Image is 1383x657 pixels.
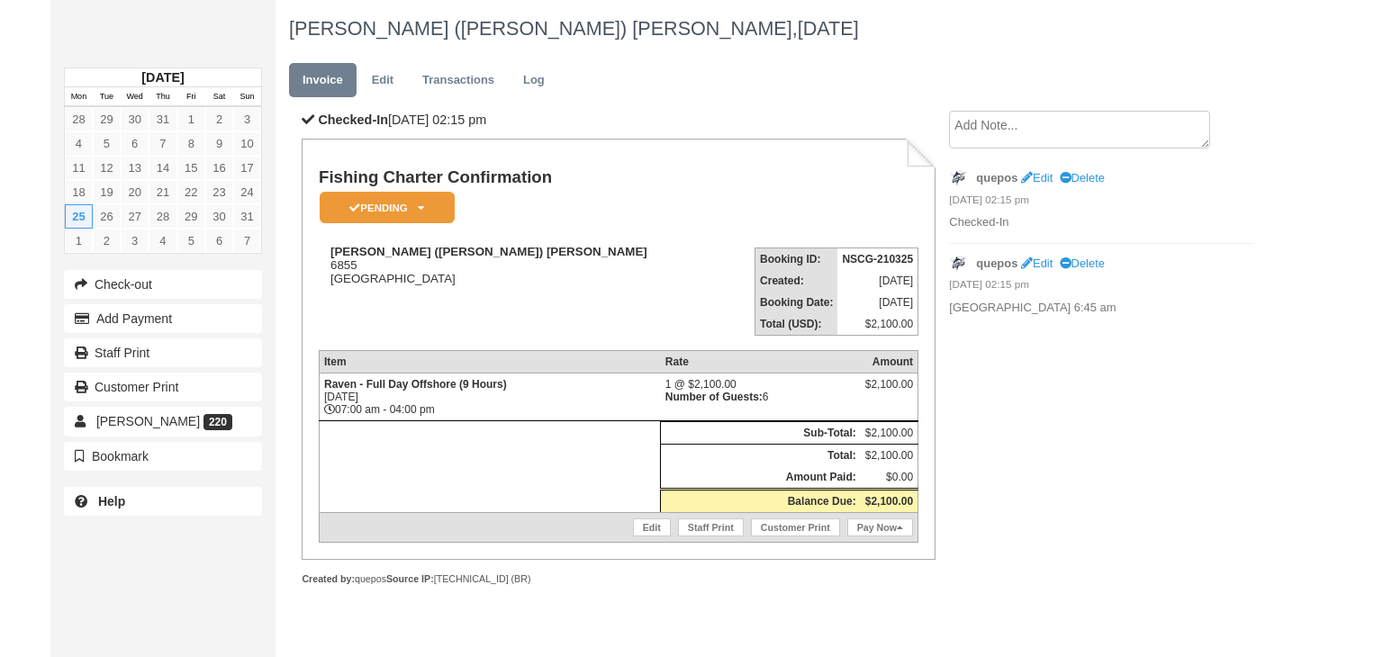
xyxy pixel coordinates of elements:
th: Sub-Total: [661,421,861,444]
th: Amount [861,350,918,373]
h1: [PERSON_NAME] ([PERSON_NAME]) [PERSON_NAME], [289,18,1261,40]
a: 5 [177,229,205,253]
button: Add Payment [64,304,262,333]
a: Invoice [289,63,357,98]
th: Tue [93,87,121,107]
th: Mon [65,87,93,107]
strong: [PERSON_NAME] ([PERSON_NAME]) [PERSON_NAME] [330,245,647,258]
p: Checked-In [949,214,1252,231]
strong: Created by: [302,573,355,584]
a: Edit [1021,256,1053,270]
a: Edit [633,518,671,536]
a: Pay Now [847,518,913,536]
a: 17 [233,156,261,180]
a: Customer Print [64,373,262,401]
b: Checked-In [318,112,388,127]
a: 28 [65,107,93,131]
a: 11 [65,156,93,180]
a: 29 [177,204,205,229]
strong: quepos [976,256,1017,270]
button: Bookmark [64,442,262,471]
a: 4 [149,229,176,253]
th: Wed [121,87,149,107]
td: [DATE] [837,270,917,292]
strong: Source IP: [386,573,434,584]
div: $2,100.00 [865,378,913,405]
strong: NSCG-210325 [842,253,913,265]
a: Staff Print [64,338,262,367]
a: 14 [149,156,176,180]
em: [DATE] 02:15 pm [949,277,1252,297]
a: 2 [205,107,233,131]
a: 1 [177,107,205,131]
a: 16 [205,156,233,180]
a: Delete [1060,171,1105,184]
a: 15 [177,156,205,180]
a: 27 [121,204,149,229]
a: 9 [205,131,233,156]
a: 12 [93,156,121,180]
a: 18 [65,180,93,204]
p: [DATE] 02:15 pm [302,111,935,130]
td: $2,100.00 [837,313,917,336]
th: Thu [149,87,176,107]
strong: Raven - Full Day Offshore (9 Hours) [324,378,507,391]
a: Log [510,63,558,98]
a: 10 [233,131,261,156]
a: 31 [149,107,176,131]
a: 3 [233,107,261,131]
a: 4 [65,131,93,156]
th: Total: [661,444,861,466]
div: 6855 [GEOGRAPHIC_DATA] [319,245,719,285]
strong: [DATE] [141,70,184,85]
td: $2,100.00 [861,444,918,466]
a: 19 [93,180,121,204]
a: 3 [121,229,149,253]
td: 1 @ $2,100.00 6 [661,373,861,420]
a: 24 [233,180,261,204]
th: Fri [177,87,205,107]
div: quepos [TECHNICAL_ID] (BR) [302,572,935,586]
a: 26 [93,204,121,229]
th: Booking Date: [755,292,838,313]
td: $2,100.00 [861,421,918,444]
th: Balance Due: [661,489,861,512]
strong: $2,100.00 [865,495,913,508]
strong: quepos [976,171,1017,184]
td: [DATE] [837,292,917,313]
a: [PERSON_NAME] 220 [64,407,262,436]
a: 5 [93,131,121,156]
a: Edit [358,63,407,98]
th: Rate [661,350,861,373]
td: $0.00 [861,466,918,490]
em: [DATE] 02:15 pm [949,193,1252,212]
a: 29 [93,107,121,131]
a: 22 [177,180,205,204]
a: 25 [65,204,93,229]
th: Amount Paid: [661,466,861,490]
a: 2 [93,229,121,253]
th: Item [319,350,660,373]
a: 30 [121,107,149,131]
th: Total (USD): [755,313,838,336]
p: [GEOGRAPHIC_DATA] 6:45 am [949,300,1252,317]
a: 7 [149,131,176,156]
a: Pending [319,191,448,224]
span: [DATE] [798,17,859,40]
a: 21 [149,180,176,204]
a: 30 [205,204,233,229]
a: 7 [233,229,261,253]
a: 6 [205,229,233,253]
a: 28 [149,204,176,229]
span: [PERSON_NAME] [96,414,200,428]
th: Sun [233,87,261,107]
a: Staff Print [678,518,744,536]
a: Help [64,487,262,516]
th: Booking ID: [755,247,838,270]
a: Transactions [409,63,508,98]
td: [DATE] 07:00 am - 04:00 pm [319,373,660,420]
b: Help [98,494,125,508]
a: 13 [121,156,149,180]
a: 6 [121,131,149,156]
a: 1 [65,229,93,253]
